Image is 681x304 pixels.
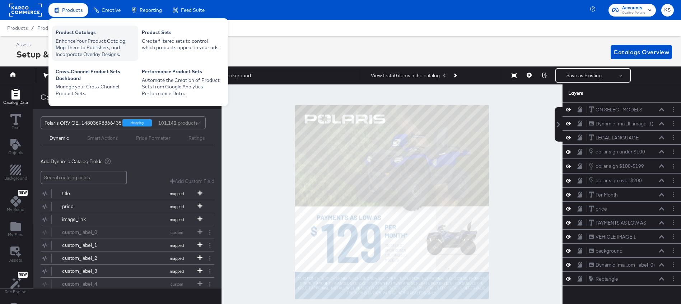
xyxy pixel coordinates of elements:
button: Layer Options [670,247,677,254]
div: custom_label_3 [62,268,114,275]
span: Catalogs Overview [614,47,669,57]
div: price [62,203,114,210]
button: AccountsOvative Polaris [608,4,656,17]
div: Dynamic Ima...lt_image_1) [596,120,653,127]
button: Assets [5,244,27,265]
div: background [596,248,622,254]
button: NewRec Engine [0,270,31,297]
button: Add Files [4,219,28,240]
button: image_linkmapped [41,213,205,226]
span: Creative [102,7,121,13]
button: Dynamic Ima...lt_image_1) [588,120,654,128]
div: price [596,206,607,212]
button: dollar sign $100-$199 [588,162,644,170]
div: custom_label_1 [62,242,114,249]
span: mapped [157,269,196,274]
button: PAYMENTS AS LOW AS [588,219,647,227]
button: Layer Options [670,261,677,268]
span: Products [7,25,28,31]
div: title [62,190,114,197]
a: Product Catalogs [37,25,77,31]
button: ON SELECT MODELS [588,106,643,114]
button: Text [6,112,25,133]
span: mapped [157,204,196,209]
div: LEGAL LANGUAGE [596,134,639,141]
button: Dynamic Ima...om_label_0) [588,261,655,269]
span: Background [4,175,27,181]
div: Rectangle [596,276,618,282]
div: products [157,117,179,129]
button: Next Product [450,69,460,82]
span: Products [62,7,83,13]
div: dollar sign over $200 [596,177,642,184]
span: New [18,272,28,277]
div: image_link [62,216,114,223]
div: View first 50 items in the catalog [371,72,440,79]
span: Text [12,125,20,130]
button: Layer Options [670,148,677,156]
div: custom_label_0custom [41,226,214,239]
div: custom_label_1mapped [41,239,214,252]
span: Ovative Polaris [622,10,645,16]
div: PAYMENTS AS LOW AS [596,220,646,226]
div: Assets [16,41,106,48]
button: custom_label_2mapped [41,252,205,264]
button: Add Text [4,138,28,158]
button: Layer Options [670,134,677,141]
div: Dynamic Ima...om_label_0) [596,262,655,268]
button: Layer Options [670,177,677,184]
div: Smart Actions [87,135,118,142]
span: My Files [8,232,23,238]
div: custom_label_2mapped [41,252,214,264]
button: Layer Options [670,162,677,170]
div: custom_label_4custom [41,278,214,290]
span: / [28,25,37,31]
button: background [588,247,623,255]
span: Reporting [140,7,162,13]
span: Accounts [622,4,645,12]
div: Layers [568,90,642,97]
span: Objects [8,150,23,156]
div: pricemapped [41,200,214,213]
div: Polaris ORV OE...14803698866435 [45,117,122,129]
button: Layer Options [670,191,677,198]
button: titlemapped [41,187,205,200]
div: dollar sign $100-$199 [596,163,644,170]
span: My Brand [7,207,24,212]
button: Save as Existing [556,69,612,82]
div: Catalog Data [41,92,86,102]
div: image_linkmapped [41,213,214,226]
button: custom_label_3mapped [41,265,205,277]
button: Layer Options [670,233,677,240]
span: mapped [157,217,196,222]
button: Layer Options [670,106,677,113]
span: Catalog Data [3,100,28,105]
button: price [588,205,607,213]
div: custom_label_2 [62,255,114,262]
div: Per Month [596,192,618,198]
div: Dynamic [50,135,69,142]
input: Search catalog fields [41,171,127,185]
span: mapped [157,243,196,248]
div: shopping [122,119,152,126]
button: Layer Options [670,120,677,127]
button: Layer Options [670,219,677,226]
button: dollar sign over $200 [588,176,642,184]
button: Per Month [588,191,618,199]
button: NewMy Brand [3,188,29,215]
button: LEGAL LANGUAGE [588,134,639,142]
button: Layer Options [670,205,677,212]
span: KS [664,6,671,14]
div: custom_label_3mapped [41,265,214,277]
button: Catalogs Overview [611,45,672,59]
button: pricemapped [41,200,205,213]
div: ON SELECT MODELS [596,106,642,113]
button: custom_label_1mapped [41,239,205,252]
button: dollar sign under $100 [588,148,645,156]
button: Add Custom Field [170,178,214,185]
div: Ratings [188,135,205,142]
span: New [18,190,28,195]
div: VEHICLE IMAGE 1 [596,234,636,240]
